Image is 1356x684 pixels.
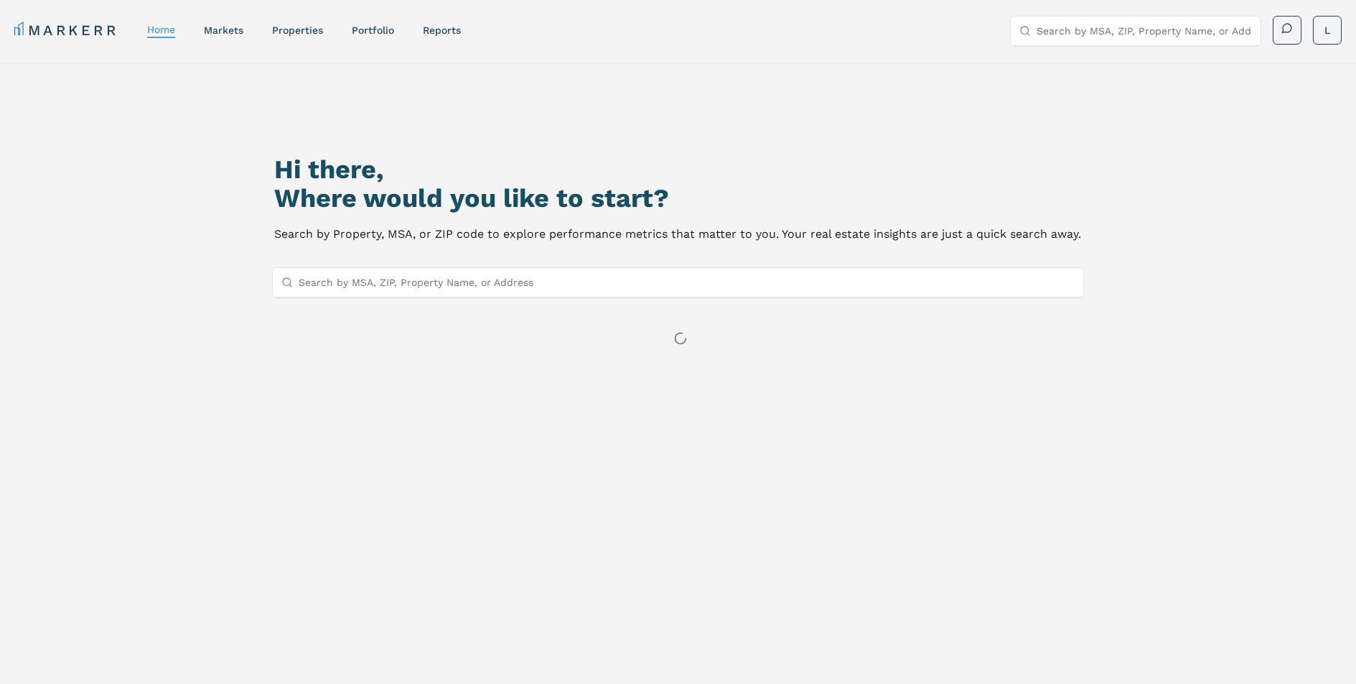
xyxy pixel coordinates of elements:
h1: Hi there, [274,155,1081,184]
a: Portfolio [352,24,394,36]
a: MARKERR [14,20,118,40]
a: reports [423,24,461,36]
input: Search by MSA, ZIP, Property Name, or Address [1037,17,1252,45]
a: home [147,24,175,35]
button: L [1313,16,1342,45]
input: Search by MSA, ZIP, Property Name, or Address [299,268,1074,297]
h2: Where would you like to start? [274,184,1081,213]
a: markets [204,24,243,36]
span: L [1324,23,1330,37]
a: properties [272,24,323,36]
p: Search by Property, MSA, or ZIP code to explore performance metrics that matter to you. Your real... [274,224,1081,244]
